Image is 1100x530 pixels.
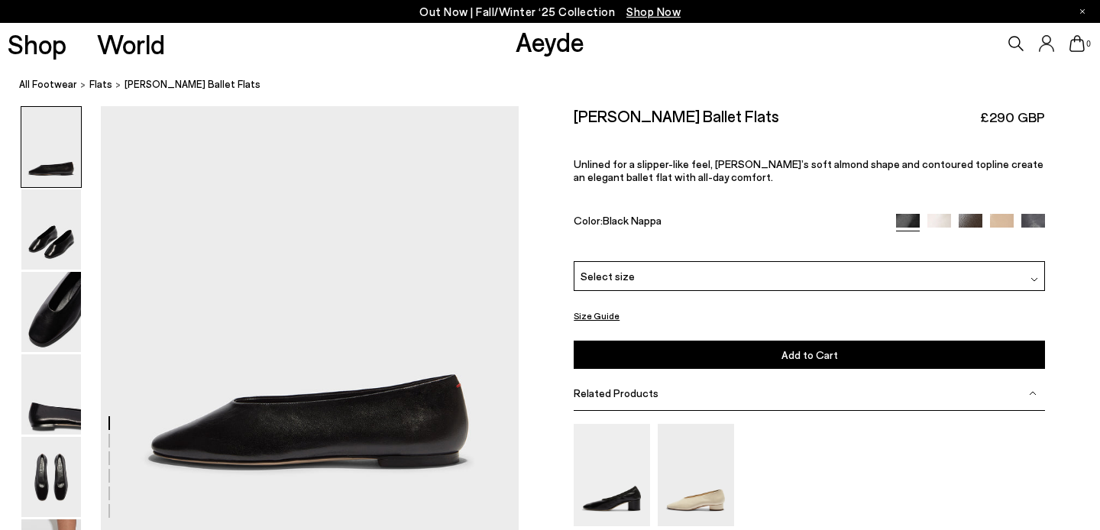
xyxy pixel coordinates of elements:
span: [PERSON_NAME] Ballet Flats [125,76,260,92]
img: svg%3E [1029,389,1037,397]
span: 0 [1085,40,1092,48]
a: All Footwear [19,76,77,92]
button: Size Guide [574,306,620,325]
img: Gemma Block Heel Pumps [574,424,650,525]
img: svg%3E [1030,276,1038,283]
a: 0 [1069,35,1085,52]
a: World [97,31,165,57]
span: Unlined for a slipper-like feel, [PERSON_NAME]’s soft almond shape and contoured topline create a... [574,157,1043,183]
nav: breadcrumb [19,64,1100,106]
a: Aeyde [516,25,584,57]
a: Shop [8,31,66,57]
span: Navigate to /collections/new-in [626,5,681,18]
span: Black Nappa [603,214,662,227]
img: Kirsten Ballet Flats - Image 1 [21,107,81,187]
span: £290 GBP [980,108,1045,127]
img: Kirsten Ballet Flats - Image 2 [21,189,81,270]
span: Related Products [574,386,658,399]
span: Add to Cart [781,348,838,361]
div: Color: [574,214,881,231]
span: Select size [581,268,635,284]
span: flats [89,78,112,90]
img: Kirsten Ballet Flats - Image 5 [21,437,81,517]
img: Kirsten Ballet Flats - Image 4 [21,354,81,435]
img: Kirsten Ballet Flats - Image 3 [21,272,81,352]
img: Delia Low-Heeled Ballet Pumps [658,424,734,525]
h2: [PERSON_NAME] Ballet Flats [574,106,779,125]
p: Out Now | Fall/Winter ‘25 Collection [419,2,681,21]
a: flats [89,76,112,92]
button: Add to Cart [574,341,1045,369]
